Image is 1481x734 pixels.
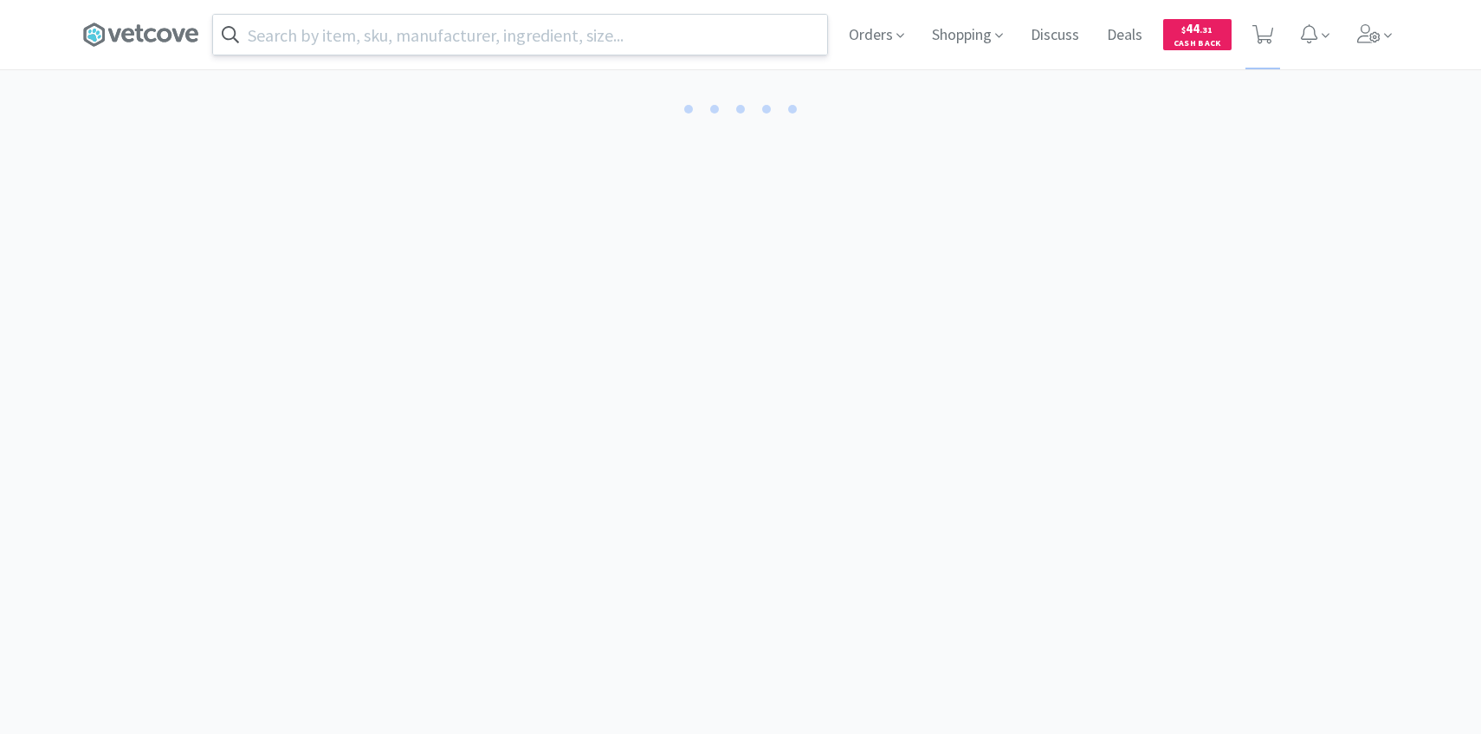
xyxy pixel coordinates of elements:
[1200,24,1213,36] span: . 31
[1181,20,1213,36] span: 44
[1163,11,1232,58] a: $44.31Cash Back
[1174,39,1221,50] span: Cash Back
[1181,24,1186,36] span: $
[213,15,827,55] input: Search by item, sku, manufacturer, ingredient, size...
[1100,28,1149,43] a: Deals
[1024,28,1086,43] a: Discuss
